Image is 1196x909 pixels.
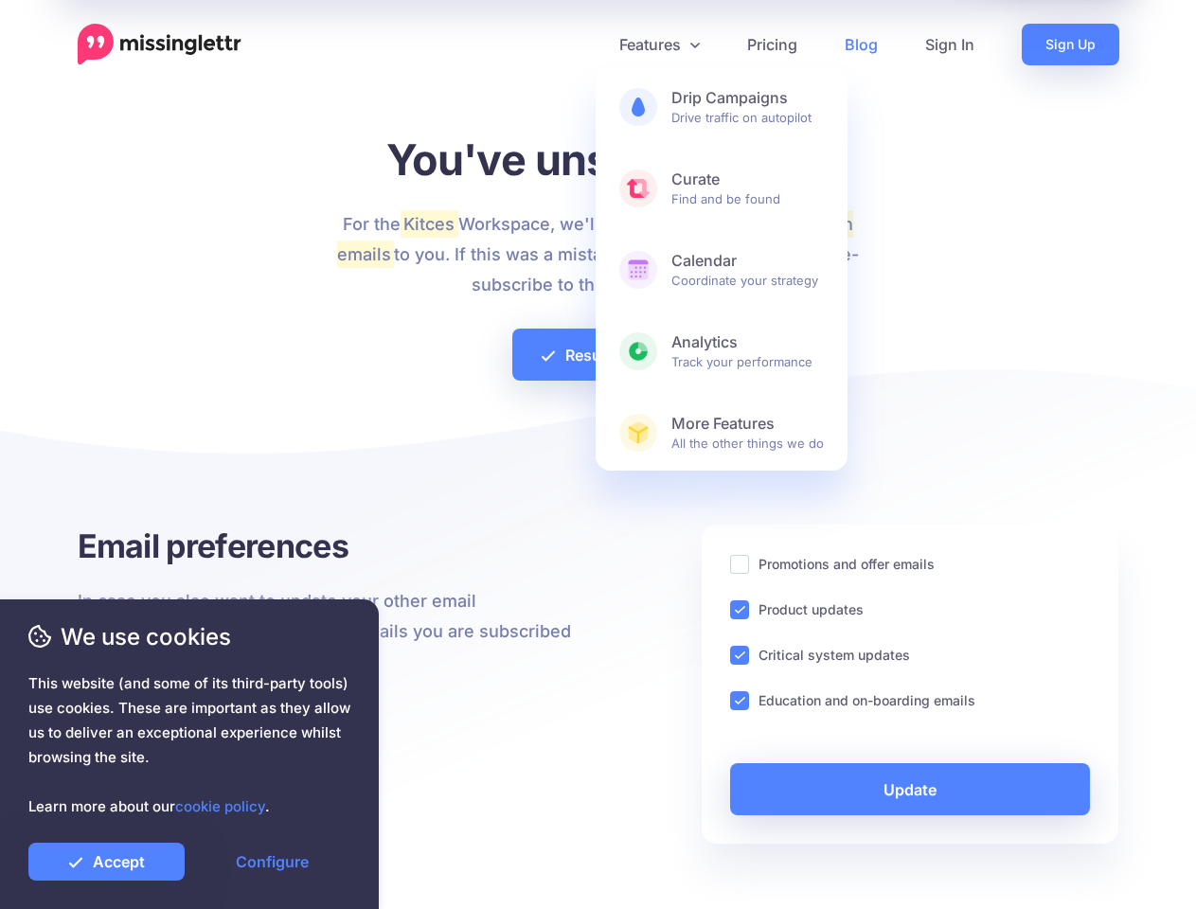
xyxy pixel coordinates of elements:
[671,169,824,189] b: Curate
[759,689,975,711] label: Education and on-boarding emails
[175,797,265,815] a: cookie policy
[28,671,350,819] span: This website (and some of its third-party tools) use cookies. These are important as they allow u...
[671,169,824,207] span: Find and be found
[1022,24,1119,65] a: Sign Up
[671,414,824,452] span: All the other things we do
[28,620,350,653] span: We use cookies
[759,644,910,666] label: Critical system updates
[330,134,866,186] h1: You've unsubscribed
[330,209,866,300] p: For the Workspace, we'll no longer send to you. If this was a mistake click the button below to r...
[730,763,1091,815] a: Update
[759,553,935,575] label: Promotions and offer emails
[28,843,185,881] a: Accept
[596,151,848,226] a: CurateFind and be found
[596,69,848,471] div: Features
[194,843,350,881] a: Configure
[512,329,684,381] a: Resubscribe
[596,24,723,65] a: Features
[759,598,864,620] label: Product updates
[671,251,824,289] span: Coordinate your strategy
[671,332,824,370] span: Track your performance
[337,210,854,267] mark: New campaign emails
[671,251,824,271] b: Calendar
[901,24,998,65] a: Sign In
[596,313,848,389] a: AnalyticsTrack your performance
[401,210,458,237] mark: Kitces
[671,332,824,352] b: Analytics
[596,69,848,145] a: Drip CampaignsDrive traffic on autopilot
[671,414,824,434] b: More Features
[723,24,821,65] a: Pricing
[821,24,901,65] a: Blog
[596,232,848,308] a: CalendarCoordinate your strategy
[596,395,848,471] a: More FeaturesAll the other things we do
[671,88,824,108] b: Drip Campaigns
[671,88,824,126] span: Drive traffic on autopilot
[78,525,584,567] h3: Email preferences
[78,586,584,677] p: In case you also want to update your other email preferences, below are the other emails you are ...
